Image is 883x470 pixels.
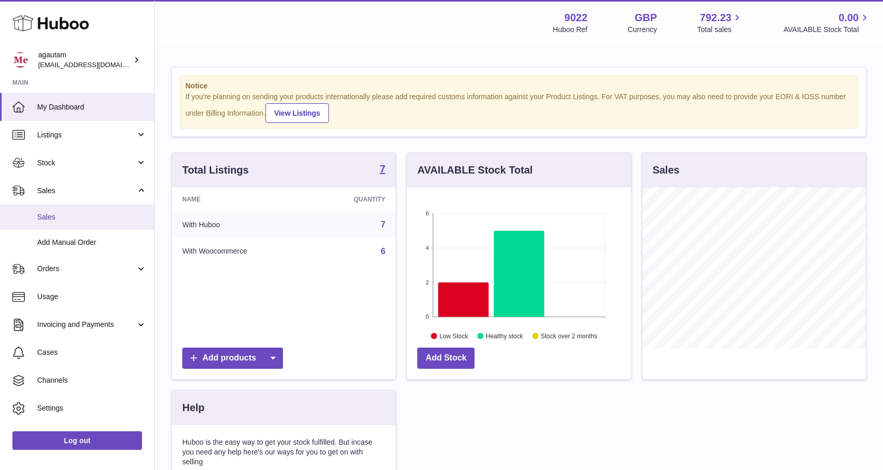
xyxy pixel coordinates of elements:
[37,130,136,140] span: Listings
[37,403,147,413] span: Settings
[486,332,524,339] text: Healthy stock
[185,92,853,123] div: If you're planning on sending your products internationally please add required customs informati...
[37,348,147,357] span: Cases
[426,210,429,216] text: 6
[380,164,385,174] strong: 7
[38,50,131,70] div: agautam
[37,292,147,302] span: Usage
[426,314,429,320] text: 0
[311,187,396,211] th: Quantity
[37,264,136,274] span: Orders
[553,25,588,35] div: Huboo Ref
[37,102,147,112] span: My Dashboard
[182,437,385,467] p: Huboo is the easy way to get your stock fulfilled. But incase you need any help here's our ways f...
[12,431,142,450] a: Log out
[12,52,28,68] img: info@naturemedical.co.uk
[381,247,385,256] a: 6
[628,25,657,35] div: Currency
[439,332,468,339] text: Low Stock
[172,238,311,265] td: With Woocommerce
[417,163,532,177] h3: AVAILABLE Stock Total
[839,11,859,25] span: 0.00
[697,25,743,35] span: Total sales
[653,163,680,177] h3: Sales
[172,211,311,238] td: With Huboo
[38,60,152,69] span: [EMAIL_ADDRESS][DOMAIN_NAME]
[182,401,204,415] h3: Help
[380,164,385,176] a: 7
[37,158,136,168] span: Stock
[265,103,329,123] a: View Listings
[783,25,871,35] span: AVAILABLE Stock Total
[37,320,136,330] span: Invoicing and Payments
[635,11,657,25] strong: GBP
[182,163,249,177] h3: Total Listings
[185,81,853,91] strong: Notice
[37,238,147,247] span: Add Manual Order
[700,11,731,25] span: 792.23
[426,245,429,251] text: 4
[783,11,871,35] a: 0.00 AVAILABLE Stock Total
[37,186,136,196] span: Sales
[182,348,283,369] a: Add products
[37,375,147,385] span: Channels
[426,279,429,285] text: 2
[697,11,743,35] a: 792.23 Total sales
[541,332,597,339] text: Stock over 2 months
[381,220,385,229] a: 7
[417,348,475,369] a: Add Stock
[172,187,311,211] th: Name
[37,212,147,222] span: Sales
[564,11,588,25] strong: 9022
